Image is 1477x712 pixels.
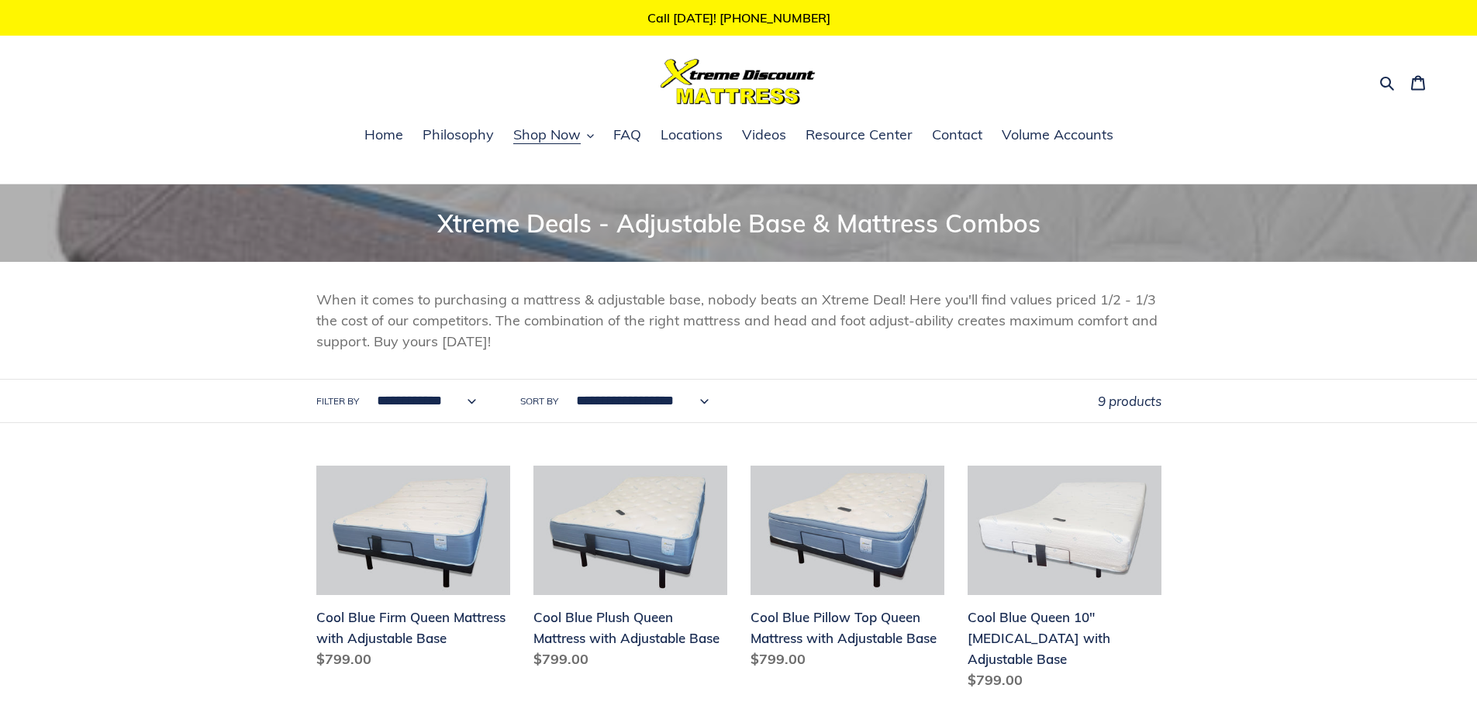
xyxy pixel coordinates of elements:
span: Home [364,126,403,144]
span: Volume Accounts [1002,126,1113,144]
span: Xtreme Deals - Adjustable Base & Mattress Combos [437,208,1040,239]
p: When it comes to purchasing a mattress & adjustable base, nobody beats an Xtreme Deal! Here you'l... [316,289,1161,352]
a: Cool Blue Pillow Top Queen Mattress with Adjustable Base [751,466,944,676]
span: Videos [742,126,786,144]
button: Shop Now [506,124,602,147]
a: Contact [924,124,990,147]
span: Resource Center [806,126,913,144]
a: FAQ [606,124,649,147]
span: Locations [661,126,723,144]
label: Filter by [316,394,359,408]
img: Xtreme Discount Mattress [661,59,816,105]
span: Shop Now [513,126,581,144]
a: Resource Center [798,124,920,147]
a: Cool Blue Firm Queen Mattress with Adjustable Base [316,466,510,676]
a: Cool Blue Plush Queen Mattress with Adjustable Base [533,466,727,676]
a: Locations [653,124,730,147]
a: Videos [734,124,794,147]
span: Contact [932,126,982,144]
span: 9 products [1098,393,1161,409]
a: Volume Accounts [994,124,1121,147]
a: Home [357,124,411,147]
span: FAQ [613,126,641,144]
span: Philosophy [423,126,494,144]
label: Sort by [520,394,558,408]
a: Philosophy [415,124,502,147]
a: Cool Blue Queen 10" Memory Foam with Adjustable Base [968,466,1161,697]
